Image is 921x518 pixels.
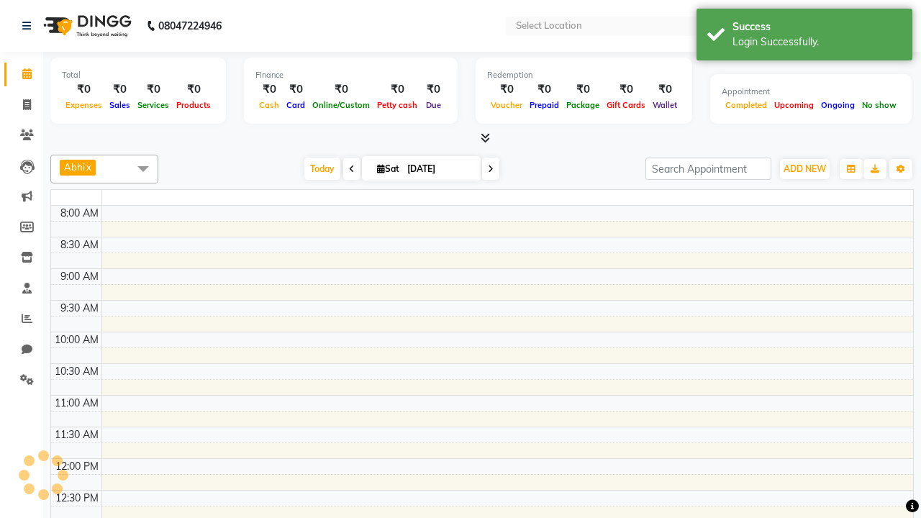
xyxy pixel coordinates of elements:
[58,269,101,284] div: 9:00 AM
[173,81,214,98] div: ₹0
[563,100,603,110] span: Package
[255,81,283,98] div: ₹0
[487,69,681,81] div: Redemption
[421,81,446,98] div: ₹0
[732,19,902,35] div: Success
[134,81,173,98] div: ₹0
[722,86,900,98] div: Appointment
[563,81,603,98] div: ₹0
[771,100,817,110] span: Upcoming
[373,81,421,98] div: ₹0
[85,161,91,173] a: x
[603,100,649,110] span: Gift Cards
[645,158,771,180] input: Search Appointment
[487,81,526,98] div: ₹0
[255,100,283,110] span: Cash
[817,100,858,110] span: Ongoing
[58,237,101,253] div: 8:30 AM
[52,427,101,442] div: 11:30 AM
[52,364,101,379] div: 10:30 AM
[62,100,106,110] span: Expenses
[858,100,900,110] span: No show
[62,69,214,81] div: Total
[422,100,445,110] span: Due
[403,158,475,180] input: 2025-10-04
[37,6,135,46] img: logo
[603,81,649,98] div: ₹0
[526,100,563,110] span: Prepaid
[722,100,771,110] span: Completed
[526,81,563,98] div: ₹0
[158,6,222,46] b: 08047224946
[373,163,403,174] span: Sat
[283,100,309,110] span: Card
[52,396,101,411] div: 11:00 AM
[732,35,902,50] div: Login Successfully.
[58,206,101,221] div: 8:00 AM
[309,100,373,110] span: Online/Custom
[64,161,85,173] span: Abhi
[173,100,214,110] span: Products
[780,159,830,179] button: ADD NEW
[53,459,101,474] div: 12:00 PM
[309,81,373,98] div: ₹0
[255,69,446,81] div: Finance
[649,100,681,110] span: Wallet
[52,332,101,347] div: 10:00 AM
[487,100,526,110] span: Voucher
[53,491,101,506] div: 12:30 PM
[106,81,134,98] div: ₹0
[649,81,681,98] div: ₹0
[283,81,309,98] div: ₹0
[516,19,582,33] div: Select Location
[373,100,421,110] span: Petty cash
[58,301,101,316] div: 9:30 AM
[304,158,340,180] span: Today
[106,100,134,110] span: Sales
[134,100,173,110] span: Services
[784,163,826,174] span: ADD NEW
[62,81,106,98] div: ₹0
